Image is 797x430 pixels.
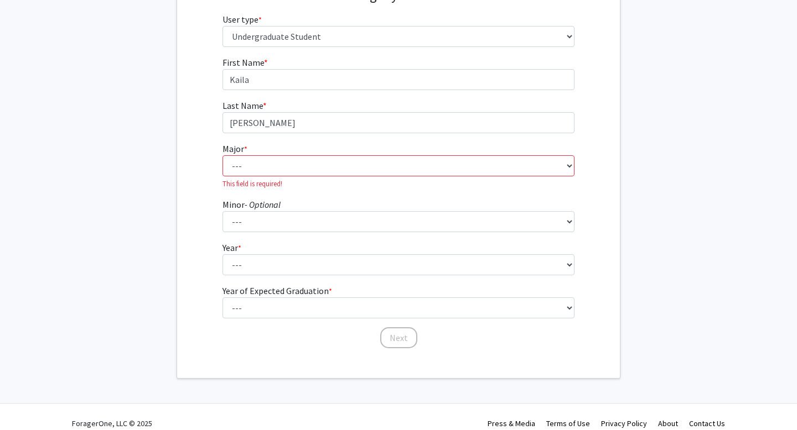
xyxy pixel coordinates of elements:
[222,284,332,297] label: Year of Expected Graduation
[546,418,590,428] a: Terms of Use
[601,418,647,428] a: Privacy Policy
[488,418,535,428] a: Press & Media
[689,418,725,428] a: Contact Us
[222,142,247,155] label: Major
[222,100,263,111] span: Last Name
[222,198,281,211] label: Minor
[245,199,281,210] i: - Optional
[222,179,575,189] p: This field is required!
[222,241,241,254] label: Year
[222,57,264,68] span: First Name
[222,13,262,26] label: User type
[380,327,417,348] button: Next
[8,380,47,422] iframe: Chat
[658,418,678,428] a: About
